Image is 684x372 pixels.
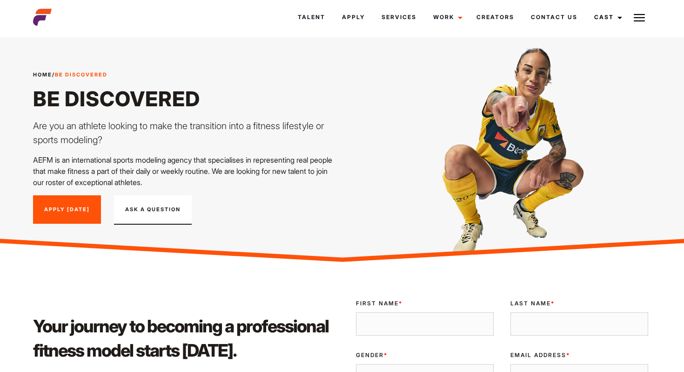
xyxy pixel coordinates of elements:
[289,5,334,30] a: Talent
[334,5,373,30] a: Apply
[356,351,494,359] label: Gender
[33,119,336,147] p: Are you an athlete looking to make the transition into a fitness lifestyle or sports modeling?
[510,299,648,308] label: Last Name
[33,314,336,363] h2: Your journey to becoming a professional fitness model starts [DATE].
[33,86,336,111] h1: Be Discovered
[114,195,192,225] button: Ask A Question
[33,195,101,224] a: Apply [DATE]
[33,154,336,188] p: AEFM is an international sports modeling agency that specialises in representing real people that...
[425,5,468,30] a: Work
[468,5,523,30] a: Creators
[373,5,425,30] a: Services
[356,299,494,308] label: First Name
[586,5,628,30] a: Cast
[33,71,107,79] span: /
[55,71,107,78] strong: Be Discovered
[33,8,52,27] img: cropped-aefm-brand-fav-22-square.png
[33,71,52,78] a: Home
[634,12,645,23] img: Burger icon
[510,351,648,359] label: Email Address
[523,5,586,30] a: Contact Us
